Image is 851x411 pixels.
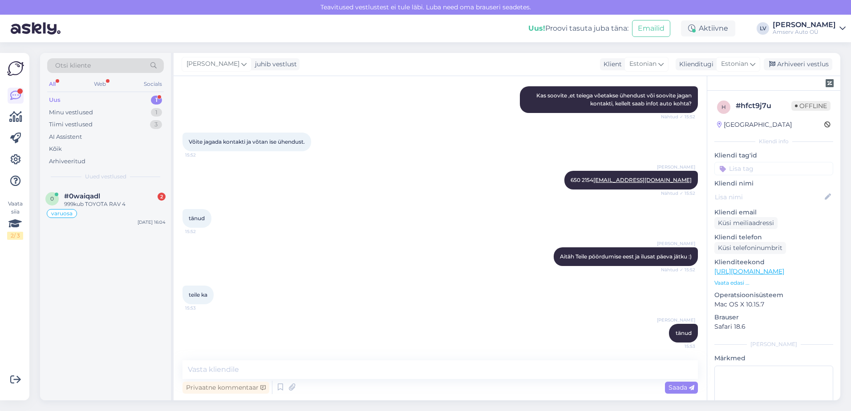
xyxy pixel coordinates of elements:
[7,200,23,240] div: Vaata siia
[714,290,833,300] p: Operatsioonisüsteem
[714,258,833,267] p: Klienditeekond
[714,313,833,322] p: Brauser
[657,164,695,170] span: [PERSON_NAME]
[773,21,836,28] div: [PERSON_NAME]
[629,59,656,69] span: Estonian
[593,177,692,183] a: [EMAIL_ADDRESS][DOMAIN_NAME]
[49,120,93,129] div: Tiimi vestlused
[736,101,791,111] div: # hfct9j7u
[791,101,831,111] span: Offline
[151,96,162,105] div: 1
[560,253,692,260] span: Aitäh Teile pöördumise eest ja ilusat päeva jätku :)
[536,92,693,107] span: Kas soovite ,et teiega võetakse ühendust või soovite jagan kontakti, kellelt saab infot auto kohta?
[714,137,833,145] div: Kliendi info
[49,145,62,153] div: Kõik
[721,104,726,110] span: h
[661,266,695,273] span: Nähtud ✓ 15:52
[185,152,219,158] span: 15:52
[676,330,692,336] span: tänud
[773,28,836,36] div: Amserv Auto OÜ
[49,157,85,166] div: Arhiveeritud
[657,240,695,247] span: [PERSON_NAME]
[714,208,833,217] p: Kliendi email
[50,195,54,202] span: 0
[7,232,23,240] div: 2 / 3
[714,151,833,160] p: Kliendi tag'id
[158,193,166,201] div: 2
[657,317,695,323] span: [PERSON_NAME]
[661,113,695,120] span: Nähtud ✓ 15:52
[714,179,833,188] p: Kliendi nimi
[47,78,57,90] div: All
[64,192,100,200] span: #0waiqadl
[721,59,748,69] span: Estonian
[764,58,832,70] div: Arhiveeri vestlus
[717,120,792,129] div: [GEOGRAPHIC_DATA]
[186,59,239,69] span: [PERSON_NAME]
[64,200,166,208] div: 999kub TOYOTA RAV 4
[85,173,126,181] span: Uued vestlused
[714,162,833,175] input: Lisa tag
[528,24,545,32] b: Uus!
[49,133,82,141] div: AI Assistent
[151,108,162,117] div: 1
[7,60,24,77] img: Askly Logo
[51,211,73,216] span: varuosa
[773,21,846,36] a: [PERSON_NAME]Amserv Auto OÜ
[150,120,162,129] div: 3
[189,138,305,145] span: Võite jagada kontakti ja võtan ise ühendust.
[138,219,166,226] div: [DATE] 16:04
[251,60,297,69] div: juhib vestlust
[714,242,786,254] div: Küsi telefoninumbrit
[826,79,834,87] img: zendesk
[571,177,692,183] span: 650 2154
[55,61,91,70] span: Otsi kliente
[714,340,833,348] div: [PERSON_NAME]
[182,382,269,394] div: Privaatne kommentaar
[714,300,833,309] p: Mac OS X 10.15.7
[49,96,61,105] div: Uus
[528,23,628,34] div: Proovi tasuta juba täna:
[189,291,207,298] span: teile ka
[185,305,219,311] span: 15:53
[669,383,694,391] span: Saada
[661,190,695,197] span: Nähtud ✓ 15:52
[189,215,205,222] span: tänud
[714,279,833,287] p: Vaata edasi ...
[662,343,695,350] span: 15:53
[714,354,833,363] p: Märkmed
[681,20,735,36] div: Aktiivne
[632,20,670,37] button: Emailid
[142,78,164,90] div: Socials
[714,217,778,229] div: Küsi meiliaadressi
[715,192,823,202] input: Lisa nimi
[600,60,622,69] div: Klient
[714,233,833,242] p: Kliendi telefon
[714,322,833,331] p: Safari 18.6
[676,60,713,69] div: Klienditugi
[757,22,769,35] div: LV
[185,228,219,235] span: 15:52
[714,267,784,275] a: [URL][DOMAIN_NAME]
[92,78,108,90] div: Web
[49,108,93,117] div: Minu vestlused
